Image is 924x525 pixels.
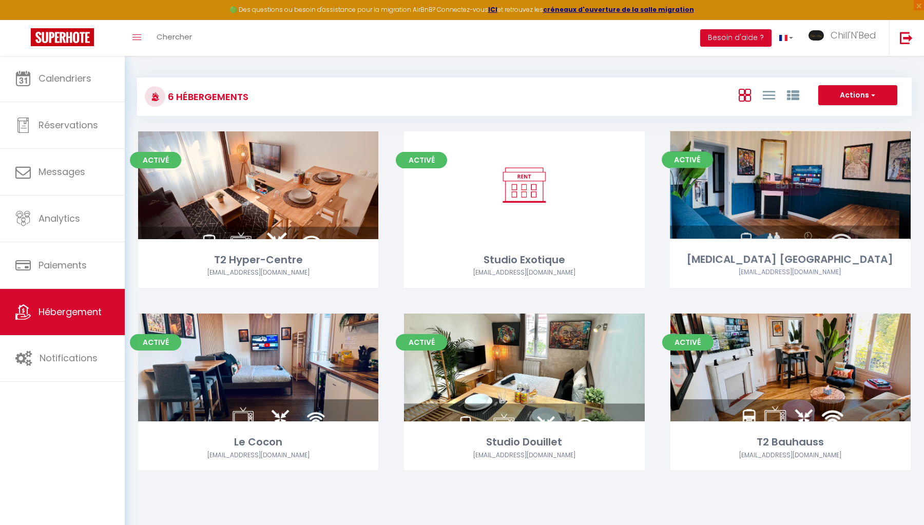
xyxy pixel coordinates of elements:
div: Airbnb [404,268,644,278]
a: Vue en Box [739,86,751,103]
a: Vue en Liste [763,86,775,103]
span: Réservations [38,119,98,131]
span: Notifications [40,352,98,364]
a: Editer [760,175,821,196]
a: ICI [488,5,497,14]
div: Airbnb [670,451,911,460]
span: Activé [396,334,447,351]
span: Activé [662,334,714,351]
span: Analytics [38,212,80,225]
div: Studio Exotique [404,252,644,268]
span: Paiements [38,259,87,271]
span: Chill'N'Bed [831,29,876,42]
div: Studio Douillet [404,434,644,450]
div: Airbnb [138,451,378,460]
span: Activé [130,334,181,351]
div: [MEDICAL_DATA] [GEOGRAPHIC_DATA] [670,252,911,268]
img: ... [808,30,824,41]
span: Calendriers [38,72,91,85]
span: Hébergement [38,305,102,318]
a: créneaux d'ouverture de la salle migration [543,5,694,14]
div: T2 Hyper-Centre [138,252,378,268]
span: Activé [396,152,447,168]
div: Airbnb [670,268,911,278]
span: Chercher [157,31,192,42]
img: logout [900,31,913,44]
button: Actions [818,85,897,106]
a: ... Chill'N'Bed [801,20,889,56]
img: Super Booking [31,28,94,46]
button: Ouvrir le widget de chat LiveChat [8,4,39,35]
span: Messages [38,165,85,178]
a: Chercher [149,20,200,56]
button: Besoin d'aide ? [700,29,772,47]
div: Le Cocon [138,434,378,450]
h3: 6 Hébergements [165,85,248,108]
div: Airbnb [138,268,378,278]
div: Airbnb [404,451,644,460]
div: T2 Bauhauss [670,434,911,450]
span: Activé [130,152,181,168]
span: Activé [662,152,714,168]
a: Vue par Groupe [787,86,799,103]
